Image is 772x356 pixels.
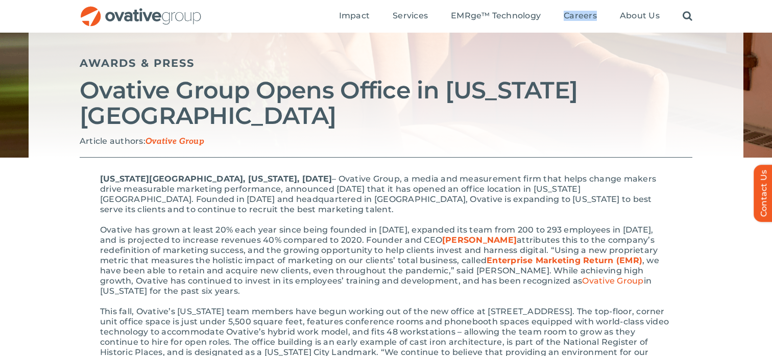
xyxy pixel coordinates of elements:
h2: Ovative Group Opens Office in [US_STATE][GEOGRAPHIC_DATA] [80,78,692,129]
p: – Ovative Group, a media and measurement firm that helps change makers drive measurable marketing... [100,174,672,215]
span: Careers [564,11,597,21]
p: Ovative has grown at least 20% each year since being founded in [DATE], expanded its team from 20... [100,225,672,296]
span: EMRge™ Technology [451,11,541,21]
a: [PERSON_NAME] [442,235,517,245]
p: Article authors: [80,136,692,147]
span: Services [393,11,428,21]
a: Search [683,11,692,22]
a: About Us [620,11,660,22]
a: Careers [564,11,597,22]
span: Impact [339,11,370,21]
a: Ovative Group [582,276,643,286]
span: About Us [620,11,660,21]
a: EMRge™ Technology [451,11,541,22]
a: Awards & Press [80,57,195,69]
span: Ovative Group [146,137,204,146]
a: Impact [339,11,370,22]
a: Services [393,11,428,22]
a: Enterprise Marketing Return (EMR) [487,256,642,265]
strong: [US_STATE][GEOGRAPHIC_DATA], [US_STATE], [DATE] [100,174,332,184]
a: OG_Full_horizontal_RGB [80,5,202,15]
